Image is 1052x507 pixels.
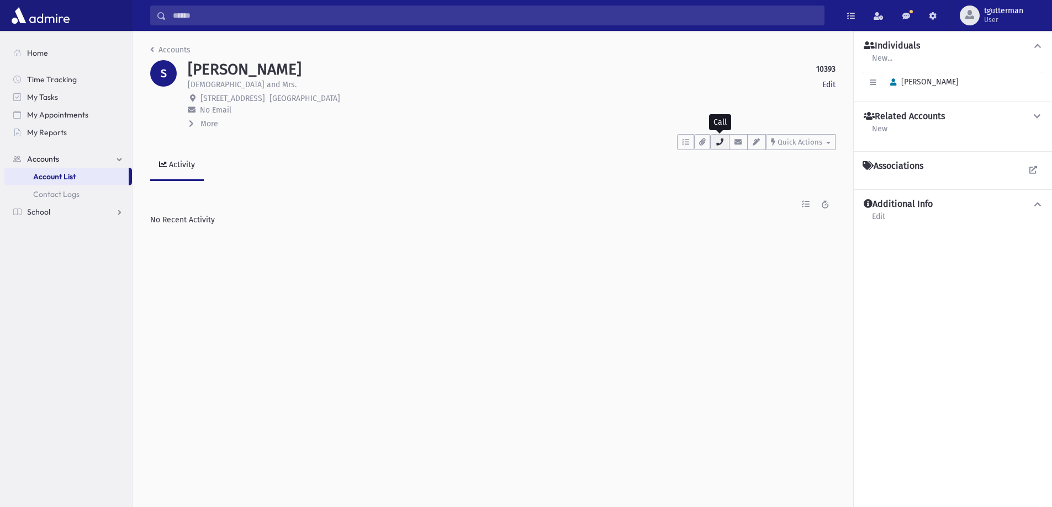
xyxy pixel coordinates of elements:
[27,110,88,120] span: My Appointments
[150,215,215,225] span: No Recent Activity
[871,122,888,142] a: New
[709,114,731,130] div: Call
[33,189,80,199] span: Contact Logs
[27,74,77,84] span: Time Tracking
[984,7,1023,15] span: tgutterman
[4,203,132,221] a: School
[4,71,132,88] a: Time Tracking
[27,92,58,102] span: My Tasks
[822,79,836,90] a: Edit
[864,40,920,52] h4: Individuals
[4,88,132,106] a: My Tasks
[188,79,297,90] p: [DEMOGRAPHIC_DATA] and Mrs.
[188,60,302,79] h1: [PERSON_NAME]
[269,94,340,103] span: [GEOGRAPHIC_DATA]
[4,106,132,124] a: My Appointments
[167,160,195,169] div: Activity
[863,111,1043,122] button: Related Accounts
[984,15,1023,24] span: User
[166,6,824,25] input: Search
[27,154,59,164] span: Accounts
[9,4,72,26] img: AdmirePro
[4,124,132,141] a: My Reports
[150,45,191,55] a: Accounts
[864,111,945,122] h4: Related Accounts
[4,185,132,203] a: Contact Logs
[4,44,132,62] a: Home
[863,199,1043,210] button: Additional Info
[778,138,822,146] span: Quick Actions
[33,172,76,182] span: Account List
[863,40,1043,52] button: Individuals
[766,134,836,150] button: Quick Actions
[200,94,265,103] span: [STREET_ADDRESS]
[863,161,923,172] h4: Associations
[150,44,191,60] nav: breadcrumb
[4,168,129,185] a: Account List
[188,118,219,130] button: More
[27,48,48,58] span: Home
[864,199,933,210] h4: Additional Info
[871,52,893,72] a: New...
[885,77,959,87] span: [PERSON_NAME]
[27,127,67,137] span: My Reports
[200,119,218,129] span: More
[816,63,836,75] strong: 10393
[150,150,204,181] a: Activity
[27,207,50,217] span: School
[871,210,886,230] a: Edit
[200,105,231,115] span: No Email
[4,150,132,168] a: Accounts
[150,60,177,87] div: S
